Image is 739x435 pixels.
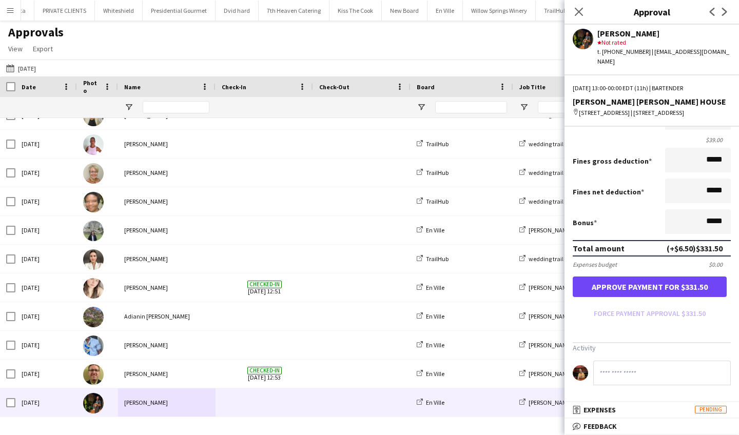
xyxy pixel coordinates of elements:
[83,307,104,327] img: Adianin Leon
[382,1,427,21] button: New Board
[222,360,307,388] span: [DATE] 12:53
[83,79,100,94] span: Photo
[22,83,36,91] span: Date
[529,399,637,406] span: [PERSON_NAME] [PERSON_NAME] HOUSE
[15,159,77,187] div: [DATE]
[118,130,216,158] div: [PERSON_NAME]
[29,42,57,55] a: Export
[667,243,723,253] div: (+$6.50) $331.50
[15,360,77,388] div: [DATE]
[519,83,546,91] span: Job Title
[519,255,575,263] a: wedding trail hub
[15,302,77,330] div: [DATE]
[83,134,104,155] img: Vicky Stimac
[426,312,444,320] span: En Ville
[15,331,77,359] div: [DATE]
[584,405,616,414] span: Expenses
[426,140,449,148] span: TrailHub
[573,243,625,253] div: Total amount
[4,42,27,55] a: View
[124,103,133,112] button: Open Filter Menu
[529,226,637,234] span: [PERSON_NAME] [PERSON_NAME] HOUSE
[573,343,731,352] h3: Activity
[222,273,307,302] span: [DATE] 12:51
[417,83,435,91] span: Board
[417,255,449,263] a: TrailHub
[33,44,53,53] span: Export
[536,1,575,21] button: TrailHub
[426,399,444,406] span: En Ville
[83,278,104,299] img: Dayanis Garcia Aguiar
[529,341,637,349] span: [PERSON_NAME] [PERSON_NAME] HOUSE
[329,1,382,21] button: Kiss The Cook
[83,393,104,413] img: Nicholas Unazoi
[417,140,449,148] a: TrailHub
[573,276,727,297] button: Approve payment for $331.50
[573,156,652,166] label: Fines gross deduction
[118,216,216,244] div: [PERSON_NAME]
[417,197,449,205] a: TrailHub
[529,312,637,320] span: [PERSON_NAME] [PERSON_NAME] HOUSE
[83,192,104,212] img: Petagay Dixon
[118,360,216,388] div: [PERSON_NAME]
[519,284,637,291] a: [PERSON_NAME] [PERSON_NAME] HOUSE
[565,5,739,18] h3: Approval
[15,216,77,244] div: [DATE]
[417,284,444,291] a: En Ville
[529,169,575,176] span: wedding trail hub
[529,370,637,378] span: [PERSON_NAME] [PERSON_NAME] HOUSE
[519,197,575,205] a: wedding trail hub
[597,38,731,47] div: Not rated
[143,101,209,113] input: Name Filter Input
[247,367,282,374] span: Checked-in
[573,261,617,268] div: Expenses budget
[529,140,575,148] span: wedding trail hub
[124,83,141,91] span: Name
[259,1,329,21] button: 7th Heaven Catering
[417,399,444,406] a: En Ville
[573,84,731,93] div: [DATE] 13:00-00:00 EDT (11h) | BARTENDER
[4,62,38,74] button: [DATE]
[83,335,104,356] img: KELECHI ACHONU
[319,83,349,91] span: Check-Out
[247,281,282,288] span: Checked-in
[118,187,216,215] div: [PERSON_NAME]
[222,83,246,91] span: Check-In
[417,312,444,320] a: En Ville
[83,221,104,241] img: Karen Barajas
[573,97,731,106] div: [PERSON_NAME] [PERSON_NAME] HOUSE
[417,226,444,234] a: En Ville
[8,44,23,53] span: View
[565,419,739,434] mat-expansion-panel-header: Feedback
[426,197,449,205] span: TrailHub
[463,1,536,21] button: Willow Springs Winery
[216,1,259,21] button: Dvid hard
[426,370,444,378] span: En Ville
[529,255,575,263] span: wedding trail hub
[519,399,637,406] a: [PERSON_NAME] [PERSON_NAME] HOUSE
[519,226,637,234] a: [PERSON_NAME] [PERSON_NAME] HOUSE
[573,187,644,196] label: Fines net deduction
[417,169,449,176] a: TrailHub
[15,245,77,273] div: [DATE]
[519,312,637,320] a: [PERSON_NAME] [PERSON_NAME] HOUSE
[519,140,575,148] a: wedding trail hub
[426,255,449,263] span: TrailHub
[83,364,104,385] img: Ryan Rieck
[584,422,617,431] span: Feedback
[529,197,575,205] span: wedding trail hub
[426,284,444,291] span: En Ville
[519,341,637,349] a: [PERSON_NAME] [PERSON_NAME] HOUSE
[417,341,444,349] a: En Ville
[417,370,444,378] a: En Ville
[695,406,727,413] span: Pending
[118,331,216,359] div: [PERSON_NAME]
[426,169,449,176] span: TrailHub
[519,370,637,378] a: [PERSON_NAME] [PERSON_NAME] HOUSE
[573,136,731,144] div: $39.00
[519,169,575,176] a: wedding trail hub
[118,388,216,417] div: [PERSON_NAME]
[427,1,463,21] button: En Ville
[597,29,731,38] div: [PERSON_NAME]
[95,1,143,21] button: Whiteshield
